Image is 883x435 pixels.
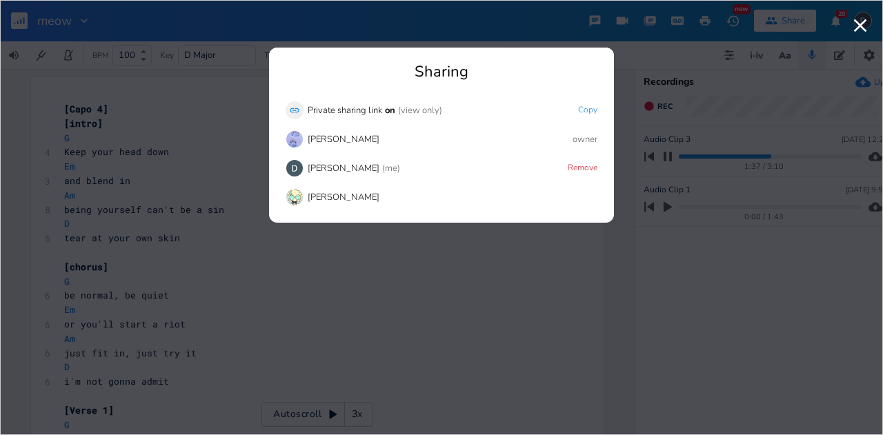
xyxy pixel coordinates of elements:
div: [PERSON_NAME] [308,135,379,144]
div: [PERSON_NAME] [308,164,379,173]
div: (view only) [398,106,442,115]
img: EVE COLEMAN [286,130,304,148]
div: owner [573,135,597,144]
img: SIENNA TEMBY [286,188,304,206]
div: [PERSON_NAME] [308,193,379,202]
div: on [385,106,395,115]
img: Dave McNamara [286,159,304,177]
div: Sharing [286,64,597,79]
div: (me) [382,164,400,173]
button: Remove [568,163,597,174]
div: Private sharing link [308,106,382,115]
button: Copy [578,105,597,117]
